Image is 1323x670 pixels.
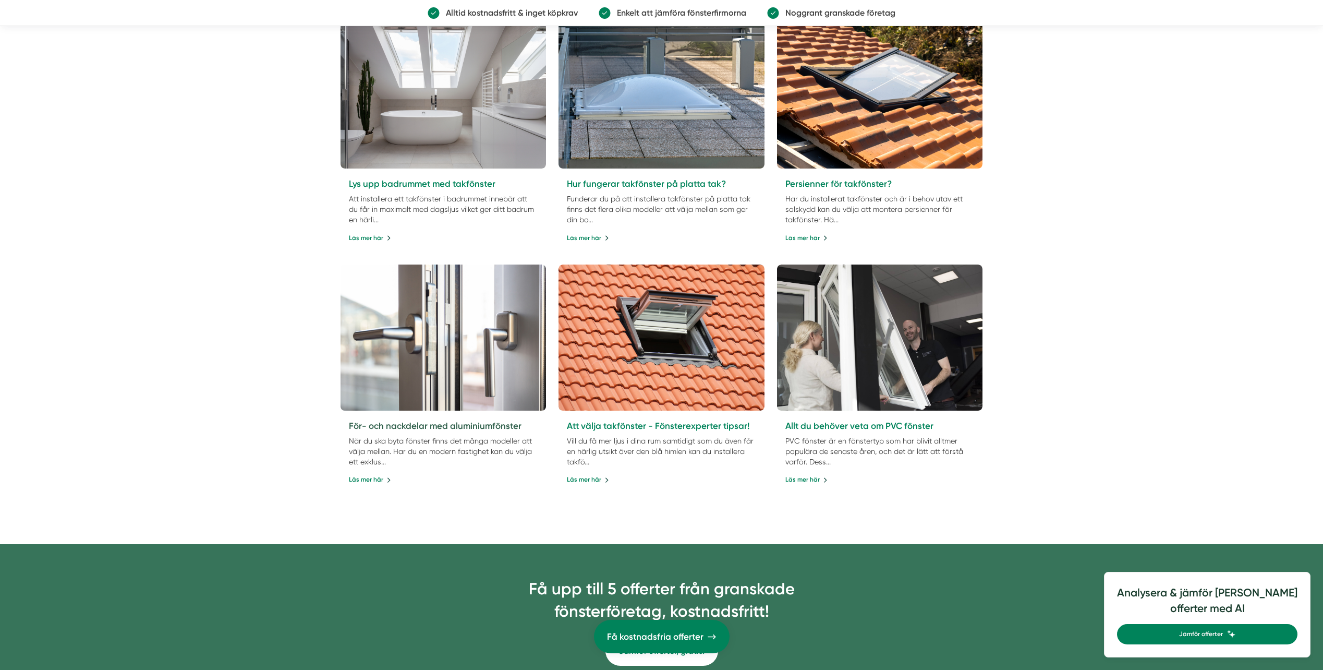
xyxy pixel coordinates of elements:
[779,6,895,19] p: Noggrant granskade företag
[559,265,764,411] img: takfönster
[341,22,547,169] img: takfönster
[785,194,975,225] p: Har du installerat takfönster och är i behov utav ett solskydd kan du välja att montera persienne...
[567,475,609,485] a: Läs mer här
[349,436,538,467] p: När du ska byta fönster finns det många modeller att välja mellan. Har du en modern fastighet kan...
[785,436,975,467] p: PVC fönster är en fönstertyp som har blivit alltmer populära de senaste åren, och det är lätt att...
[341,265,547,411] a: aluminiumfönster
[335,261,551,414] img: aluminiumfönster
[611,6,746,19] p: Enkelt att jämföra fönsterfirmorna
[349,178,495,189] a: Lys upp badrummet med takfönster
[349,233,391,243] a: Läs mer här
[567,421,749,431] a: Att välja takfönster - Fönsterexperter tipsar!
[1117,585,1297,624] h4: Analysera & jämför [PERSON_NAME] offerter med AI
[785,178,892,189] a: Persienner för takfönster?
[349,475,391,485] a: Läs mer här
[492,578,832,630] h2: Få upp till 5 offerter från granskade fönsterföretag, kostnadsfritt!
[607,630,703,644] span: Få kostnadsfria offerter
[559,22,764,169] img: takfönster, platta tak
[567,178,726,189] a: Hur fungerar takfönster på platta tak?
[440,6,578,19] p: Alltid kostnadsfritt & inget köpkrav
[567,436,756,467] p: Vill du få mer ljus i dina rum samtidigt som du även får en härlig utsikt över den blå himlen kan...
[567,194,756,225] p: Funderar du på att installera takfönster på platta tak finns det flera olika modeller att välja m...
[1117,624,1297,644] a: Jämför offerter
[349,421,521,431] a: För- och nackdelar med aluminiumfönster
[785,475,828,485] a: Läs mer här
[567,233,609,243] a: Läs mer här
[1179,629,1223,639] span: Jämför offerter
[777,22,983,169] img: Persienner, takfönster
[785,233,828,243] a: Läs mer här
[777,265,983,411] img: PVC fönster
[785,421,933,431] a: Allt du behöver veta om PVC fönster
[594,620,730,653] a: Få kostnadsfria offerter
[349,194,538,225] p: Att installera ett takfönster i badrummet innebär att du får in maximalt med dagsljus vilket ger ...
